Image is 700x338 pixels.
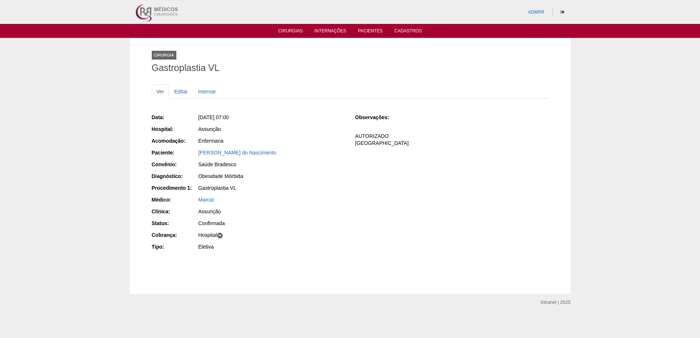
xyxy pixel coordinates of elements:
a: Cadastros [394,28,422,36]
div: Médico: [152,196,198,203]
div: Procedimento 1: [152,184,198,192]
div: Eletiva [198,243,345,250]
div: Assunção [198,208,345,215]
div: Paciente: [152,149,198,156]
h1: Gastroplastia VL [152,63,549,72]
div: Intranet | 2025 [541,299,571,306]
div: Convênio: [152,161,198,168]
a: Pacientes [358,28,383,36]
a: Ver [152,85,169,99]
div: Diagnóstico: [152,172,198,180]
div: Clínica: [152,208,198,215]
div: Enfermaria [198,137,345,145]
div: Obesidade Mórbida [198,172,345,180]
div: Data: [152,114,198,121]
div: Cobrança: [152,231,198,239]
div: Status: [152,220,198,227]
div: Hospital [198,231,345,239]
a: Internações [315,28,347,36]
a: Cirurgias [278,28,303,36]
a: Internar [193,85,220,99]
a: [PERSON_NAME] do Nascimento [198,150,276,156]
div: Hospital: [152,125,198,133]
p: AUTORIZADO [GEOGRAPHIC_DATA] [355,133,548,147]
a: ADMRR [528,10,544,15]
div: Cirurgia [152,51,176,60]
span: H [217,232,223,239]
span: [DATE] 07:00 [198,114,229,120]
div: Gastroplastia VL [198,184,345,192]
a: Marcal [198,197,214,203]
i: Sair [560,10,564,14]
div: Assunção [198,125,345,133]
a: Editar [170,85,193,99]
div: Tipo: [152,243,198,250]
div: Observações: [355,114,401,121]
div: Acomodação: [152,137,198,145]
div: Saúde Bradesco [198,161,345,168]
div: Confirmada [198,220,345,227]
